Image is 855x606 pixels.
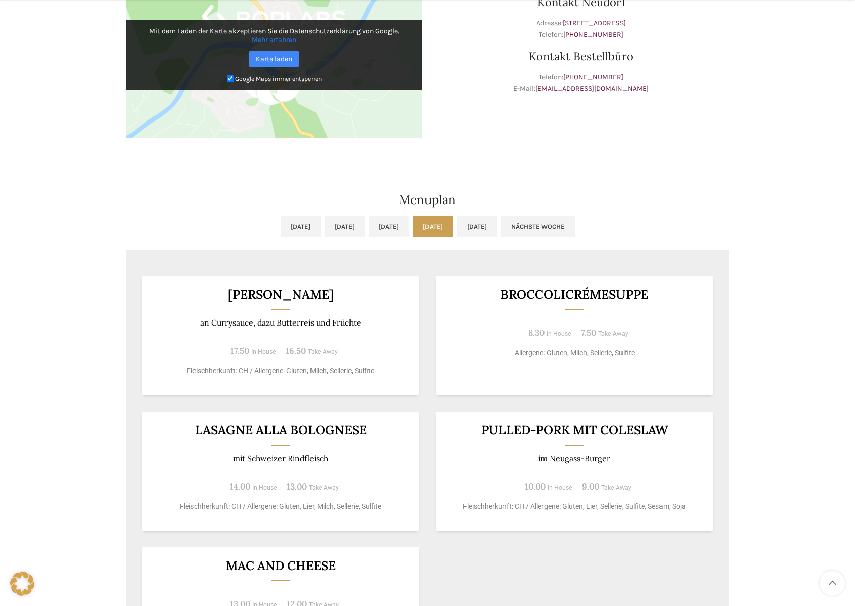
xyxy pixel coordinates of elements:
h2: Menuplan [126,194,729,206]
span: Take-Away [601,484,631,491]
h3: LASAGNE ALLA BOLOGNESE [154,424,407,436]
a: Karte laden [249,51,299,67]
a: [DATE] [413,216,453,237]
span: 9.00 [582,481,599,492]
p: Adresse: Telefon: [433,18,729,41]
a: [DATE] [325,216,365,237]
p: Fleischherkunft: CH / Allergene: Gluten, Eier, Sellerie, Sulfite, Sesam, Soja [448,501,701,512]
a: Nächste Woche [501,216,575,237]
a: [DATE] [281,216,321,237]
h3: Pulled-Pork mit Coleslaw [448,424,701,436]
h3: Mac and Cheese [154,559,407,572]
span: Take-Away [308,348,338,355]
span: Take-Away [309,484,339,491]
span: 13.00 [287,481,307,492]
span: 8.30 [528,327,545,338]
a: Mehr erfahren [252,35,296,44]
a: Scroll to top button [820,571,845,596]
span: In-House [548,484,572,491]
p: im Neugass-Burger [448,454,701,463]
p: mit Schweizer Rindfleisch [154,454,407,463]
a: [EMAIL_ADDRESS][DOMAIN_NAME] [535,84,649,93]
span: 17.50 [230,345,249,356]
p: Mit dem Laden der Karte akzeptieren Sie die Datenschutzerklärung von Google. [133,27,415,44]
p: Fleischherkunft: CH / Allergene: Gluten, Eier, Milch, Sellerie, Sulfite [154,501,407,512]
p: Allergene: Gluten, Milch, Sellerie, Sulfite [448,348,701,358]
small: Google Maps immer entsperren [235,75,322,83]
span: In-House [252,484,277,491]
span: 14.00 [230,481,250,492]
a: [DATE] [457,216,497,237]
a: [PHONE_NUMBER] [563,73,624,82]
span: 10.00 [525,481,546,492]
a: [PHONE_NUMBER] [563,30,624,39]
p: Fleischherkunft: CH / Allergene: Gluten, Milch, Sellerie, Sulfite [154,366,407,376]
span: Take-Away [598,330,628,337]
h3: [PERSON_NAME] [154,288,407,301]
span: In-House [251,348,276,355]
input: Google Maps immer entsperren [227,75,234,82]
span: 16.50 [286,345,306,356]
span: In-House [547,330,571,337]
p: an Currysauce, dazu Butterreis und Früchte [154,318,407,328]
p: Telefon: E-Mail: [433,72,729,95]
span: 7.50 [581,327,596,338]
h3: Broccolicrémesuppe [448,288,701,301]
a: [DATE] [369,216,409,237]
h3: Kontakt Bestellbüro [433,51,729,62]
a: [STREET_ADDRESS] [563,19,626,27]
